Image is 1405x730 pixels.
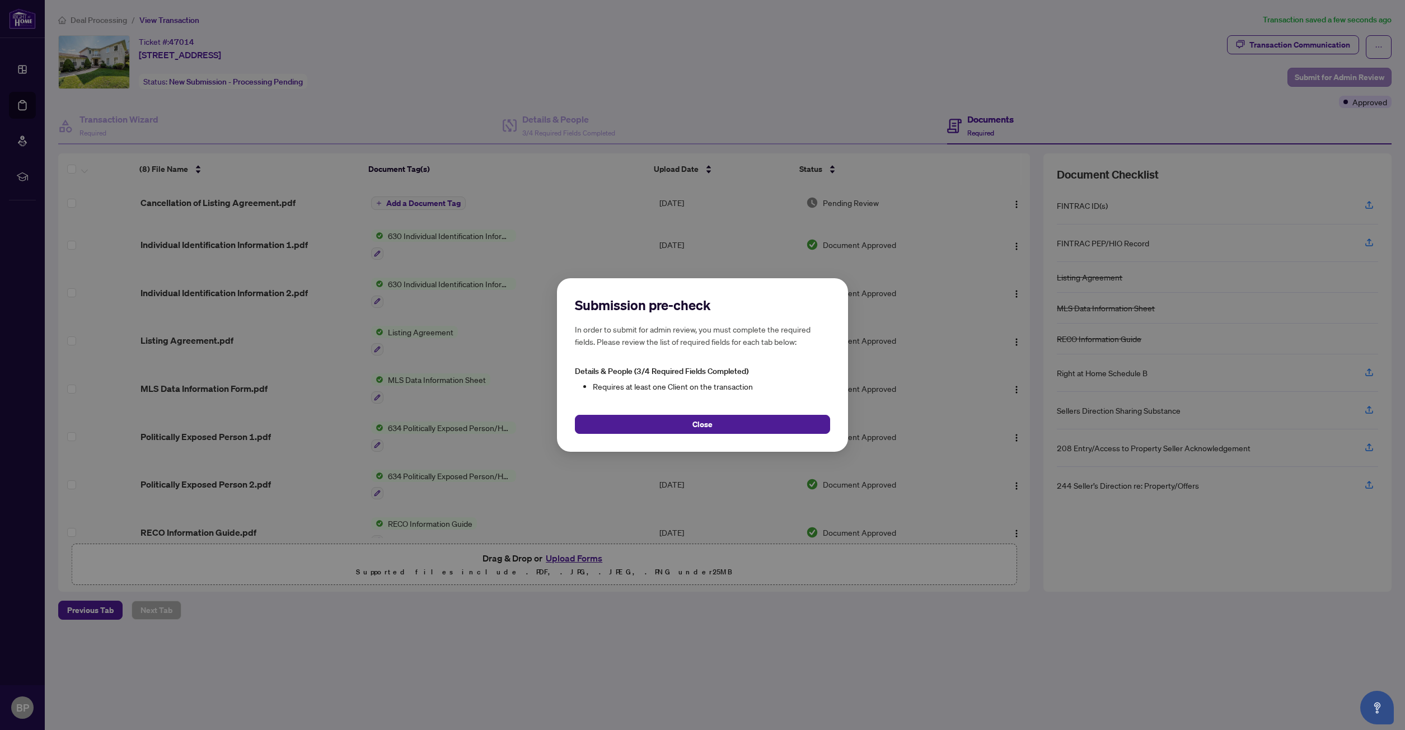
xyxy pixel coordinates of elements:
[1360,691,1394,724] button: Open asap
[692,415,713,433] span: Close
[575,296,830,314] h2: Submission pre-check
[575,366,748,376] span: Details & People (3/4 Required Fields Completed)
[575,415,830,434] button: Close
[575,323,830,348] h5: In order to submit for admin review, you must complete the required fields. Please review the lis...
[593,380,830,392] li: Requires at least one Client on the transaction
